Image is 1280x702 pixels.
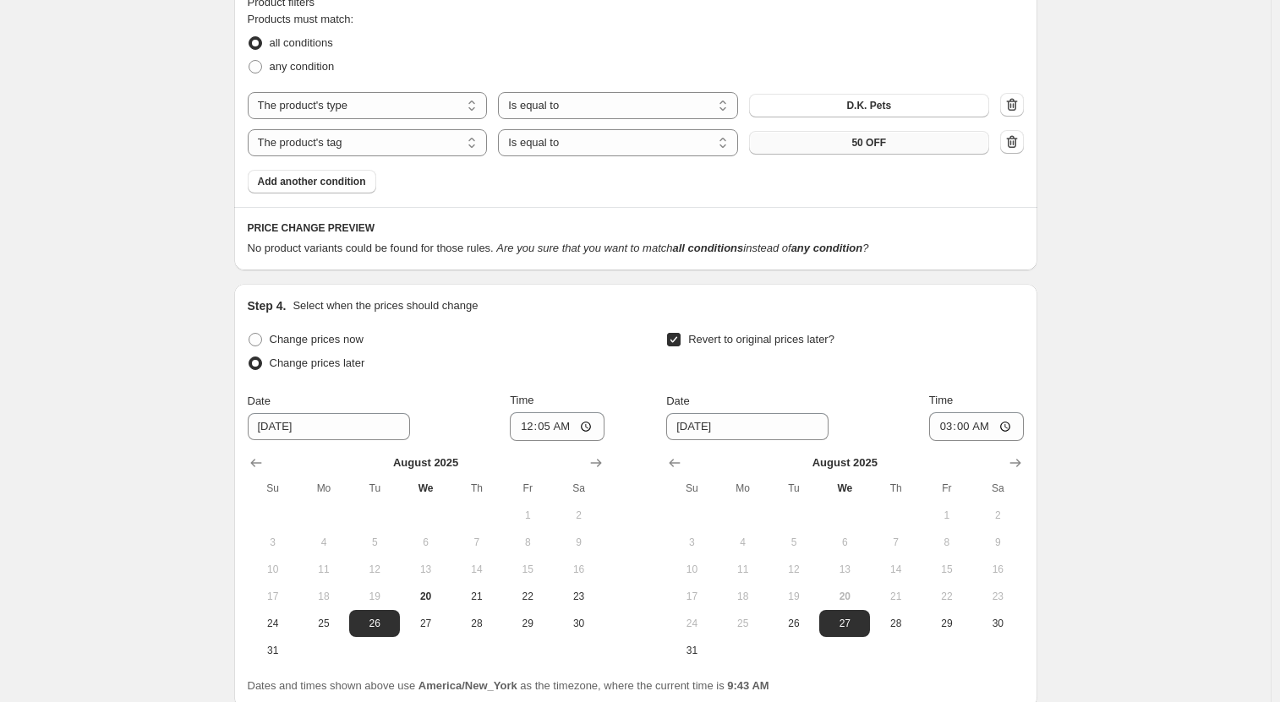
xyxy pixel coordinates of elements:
[458,482,495,495] span: Th
[666,529,717,556] button: Sunday August 3 2025
[928,482,965,495] span: Fr
[400,610,451,637] button: Wednesday August 27 2025
[560,617,597,630] span: 30
[673,482,710,495] span: Su
[509,536,546,549] span: 8
[305,590,342,603] span: 18
[356,617,393,630] span: 26
[928,617,965,630] span: 29
[877,617,914,630] span: 28
[248,170,376,193] button: Add another condition
[749,131,989,155] button: 50 OFF
[727,679,769,692] b: 9:43 AM
[400,556,451,583] button: Wednesday August 13 2025
[451,610,502,637] button: Thursday August 28 2025
[673,617,710,630] span: 24
[718,610,769,637] button: Monday August 25 2025
[972,475,1023,502] th: Saturday
[666,610,717,637] button: Sunday August 24 2025
[791,242,863,254] b: any condition
[270,333,364,346] span: Change prices now
[254,536,292,549] span: 3
[400,583,451,610] button: Today Wednesday August 20 2025
[553,529,604,556] button: Saturday August 9 2025
[819,610,870,637] button: Wednesday August 27 2025
[254,563,292,576] span: 10
[972,502,1023,529] button: Saturday August 2 2025
[877,563,914,576] span: 14
[725,617,762,630] span: 25
[666,637,717,664] button: Sunday August 31 2025
[979,482,1016,495] span: Sa
[663,451,686,475] button: Show previous month, July 2025
[666,395,689,407] span: Date
[458,563,495,576] span: 14
[451,475,502,502] th: Thursday
[553,556,604,583] button: Saturday August 16 2025
[979,563,1016,576] span: 16
[451,529,502,556] button: Thursday August 7 2025
[673,644,710,657] span: 31
[922,556,972,583] button: Friday August 15 2025
[560,563,597,576] span: 16
[298,556,349,583] button: Monday August 11 2025
[248,556,298,583] button: Sunday August 10 2025
[254,482,292,495] span: Su
[244,451,268,475] button: Show previous month, July 2025
[979,617,1016,630] span: 30
[356,536,393,549] span: 5
[248,610,298,637] button: Sunday August 24 2025
[870,475,921,502] th: Thursday
[769,610,819,637] button: Tuesday August 26 2025
[293,297,478,314] p: Select when the prices should change
[928,509,965,522] span: 1
[972,556,1023,583] button: Saturday August 16 2025
[248,242,494,254] span: No product variants could be found for those rules.
[870,529,921,556] button: Thursday August 7 2025
[846,99,891,112] span: D.K. Pets
[819,475,870,502] th: Wednesday
[502,475,553,502] th: Friday
[510,412,604,441] input: 12:00
[922,610,972,637] button: Friday August 29 2025
[769,583,819,610] button: Tuesday August 19 2025
[248,395,271,407] span: Date
[560,482,597,495] span: Sa
[666,556,717,583] button: Sunday August 10 2025
[356,590,393,603] span: 19
[258,175,366,188] span: Add another condition
[458,617,495,630] span: 28
[270,356,365,369] span: Change prices later
[298,583,349,610] button: Monday August 18 2025
[877,482,914,495] span: Th
[248,413,410,440] input: 8/20/2025
[356,563,393,576] span: 12
[922,502,972,529] button: Friday August 1 2025
[929,394,953,406] span: Time
[672,242,743,254] b: all conditions
[851,136,886,150] span: 50 OFF
[775,482,812,495] span: Tu
[725,590,762,603] span: 18
[870,583,921,610] button: Thursday August 21 2025
[688,333,834,346] span: Revert to original prices later?
[451,556,502,583] button: Thursday August 14 2025
[928,590,965,603] span: 22
[979,509,1016,522] span: 2
[928,536,965,549] span: 8
[400,529,451,556] button: Wednesday August 6 2025
[407,590,444,603] span: 20
[929,412,1024,441] input: 12:00
[673,590,710,603] span: 17
[775,563,812,576] span: 12
[826,563,863,576] span: 13
[248,13,354,25] span: Products must match:
[553,583,604,610] button: Saturday August 23 2025
[407,536,444,549] span: 6
[725,482,762,495] span: Mo
[922,529,972,556] button: Friday August 8 2025
[718,583,769,610] button: Monday August 18 2025
[922,475,972,502] th: Friday
[270,36,333,49] span: all conditions
[819,529,870,556] button: Wednesday August 6 2025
